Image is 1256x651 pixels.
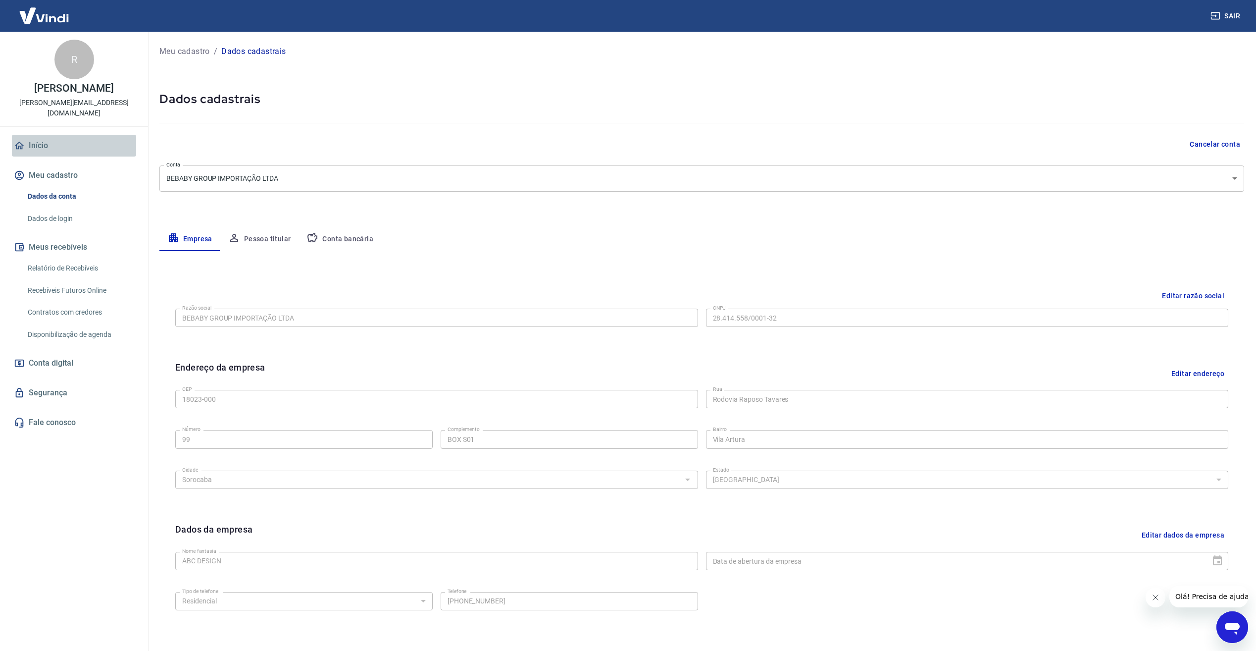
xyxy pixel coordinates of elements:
[1208,7,1244,25] button: Sair
[54,40,94,79] div: R
[159,46,210,57] a: Meu cadastro
[1169,586,1248,607] iframe: Mensagem da empresa
[214,46,217,57] p: /
[159,91,1244,107] h5: Dados cadastrais
[713,426,727,433] label: Bairro
[12,236,136,258] button: Meus recebíveis
[182,304,211,312] label: Razão social
[34,83,113,94] p: [PERSON_NAME]
[448,426,480,433] label: Complemento
[299,227,381,251] button: Conta bancária
[1216,611,1248,643] iframe: Botão para abrir a janela de mensagens
[182,547,216,555] label: Nome fantasia
[12,164,136,186] button: Meu cadastro
[8,98,140,118] p: [PERSON_NAME][EMAIL_ADDRESS][DOMAIN_NAME]
[12,135,136,157] a: Início
[24,280,136,301] a: Recebíveis Futuros Online
[24,186,136,207] a: Dados da conta
[12,352,136,374] a: Conta digital
[713,385,722,393] label: Rua
[178,474,679,486] input: Digite aqui algumas palavras para buscar a cidade
[221,46,286,57] p: Dados cadastrais
[713,304,726,312] label: CNPJ
[24,325,136,345] a: Disponibilização de agenda
[713,466,729,474] label: Estado
[175,361,265,386] h6: Endereço da empresa
[175,523,252,548] h6: Dados da empresa
[6,7,83,15] span: Olá! Precisa de ajuda?
[1167,361,1228,386] button: Editar endereço
[182,588,218,595] label: Tipo de telefone
[12,382,136,404] a: Segurança
[159,227,220,251] button: Empresa
[1138,523,1228,548] button: Editar dados da empresa
[24,209,136,229] a: Dados de login
[182,466,198,474] label: Cidade
[448,588,467,595] label: Telefone
[706,552,1204,570] input: DD/MM/YYYY
[182,385,192,393] label: CEP
[24,302,136,323] a: Contratos com credores
[24,258,136,278] a: Relatório de Recebíveis
[1186,135,1244,154] button: Cancelar conta
[182,426,201,433] label: Número
[1146,588,1165,607] iframe: Fechar mensagem
[1158,287,1228,305] button: Editar razão social
[166,161,180,168] label: Conta
[12,0,76,31] img: Vindi
[159,165,1244,192] div: BEBABY GROUP IMPORTAÇÃO LTDA
[12,412,136,434] a: Fale conosco
[29,356,73,370] span: Conta digital
[220,227,299,251] button: Pessoa titular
